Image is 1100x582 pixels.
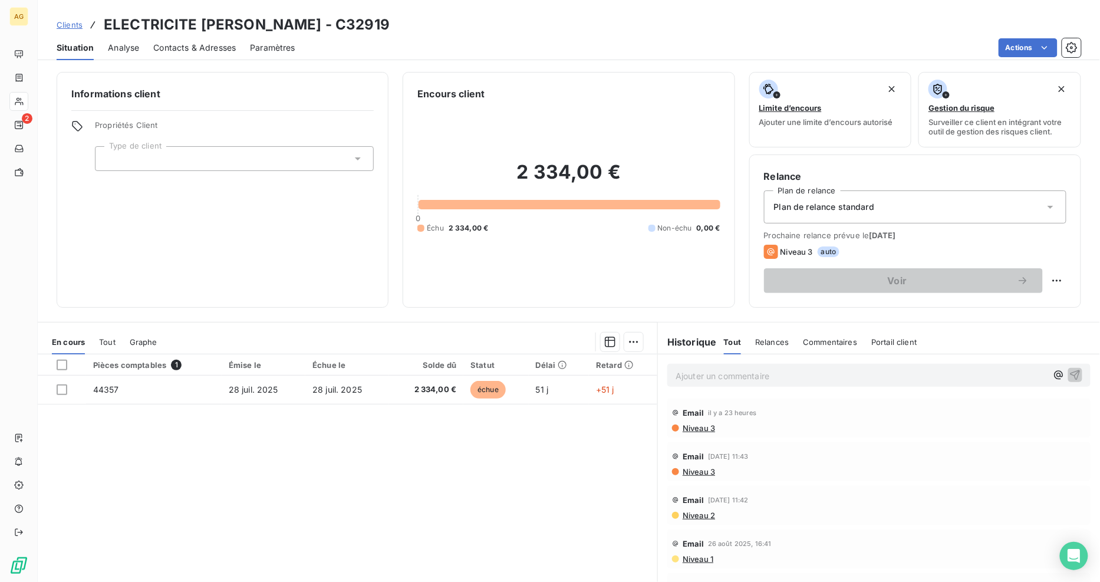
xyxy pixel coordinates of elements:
[780,247,813,257] span: Niveau 3
[658,223,692,234] span: Non-échu
[683,539,704,548] span: Email
[928,117,1071,136] span: Surveiller ce client en intégrant votre outil de gestion des risques client.
[683,452,704,461] span: Email
[108,42,139,54] span: Analyse
[536,384,549,394] span: 51 j
[312,384,362,394] span: 28 juil. 2025
[57,19,83,31] a: Clients
[71,87,374,101] h6: Informations client
[470,360,521,370] div: Statut
[9,7,28,26] div: AG
[153,42,236,54] span: Contacts & Adresses
[818,246,840,257] span: auto
[658,335,717,349] h6: Historique
[708,540,772,547] span: 26 août 2025, 16:41
[759,103,822,113] span: Limite d’encours
[536,360,582,370] div: Délai
[417,160,720,196] h2: 2 334,00 €
[52,337,85,347] span: En cours
[93,384,119,394] span: 44357
[416,213,420,223] span: 0
[596,384,614,394] span: +51 j
[764,169,1066,183] h6: Relance
[22,113,32,124] span: 2
[774,201,875,213] span: Plan de relance standard
[681,467,715,476] span: Niveau 3
[99,337,116,347] span: Tout
[596,360,650,370] div: Retard
[130,337,157,347] span: Graphe
[9,556,28,575] img: Logo LeanPay
[229,360,298,370] div: Émise le
[396,384,456,396] span: 2 334,00 €
[396,360,456,370] div: Solde dû
[57,42,94,54] span: Situation
[93,360,215,370] div: Pièces comptables
[681,554,713,564] span: Niveau 1
[803,337,857,347] span: Commentaires
[708,453,749,460] span: [DATE] 11:43
[683,408,704,417] span: Email
[1060,542,1088,570] div: Open Intercom Messenger
[708,496,749,504] span: [DATE] 11:42
[708,409,756,416] span: il y a 23 heures
[105,153,114,164] input: Ajouter une valeur
[104,14,390,35] h3: ELECTRICITE [PERSON_NAME] - C32919
[759,117,893,127] span: Ajouter une limite d’encours autorisé
[764,268,1043,293] button: Voir
[95,120,374,137] span: Propriétés Client
[918,72,1081,147] button: Gestion du risqueSurveiller ce client en intégrant votre outil de gestion des risques client.
[470,381,506,399] span: échue
[417,87,485,101] h6: Encours client
[57,20,83,29] span: Clients
[928,103,994,113] span: Gestion du risque
[427,223,444,234] span: Échu
[312,360,382,370] div: Échue le
[764,231,1066,240] span: Prochaine relance prévue le
[697,223,720,234] span: 0,00 €
[250,42,295,54] span: Paramètres
[724,337,742,347] span: Tout
[681,511,715,520] span: Niveau 2
[683,495,704,505] span: Email
[171,360,182,370] span: 1
[229,384,278,394] span: 28 juil. 2025
[749,72,912,147] button: Limite d’encoursAjouter une limite d’encours autorisé
[681,423,715,433] span: Niveau 3
[870,231,896,240] span: [DATE]
[755,337,789,347] span: Relances
[871,337,917,347] span: Portail client
[778,276,1017,285] span: Voir
[999,38,1058,57] button: Actions
[449,223,489,234] span: 2 334,00 €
